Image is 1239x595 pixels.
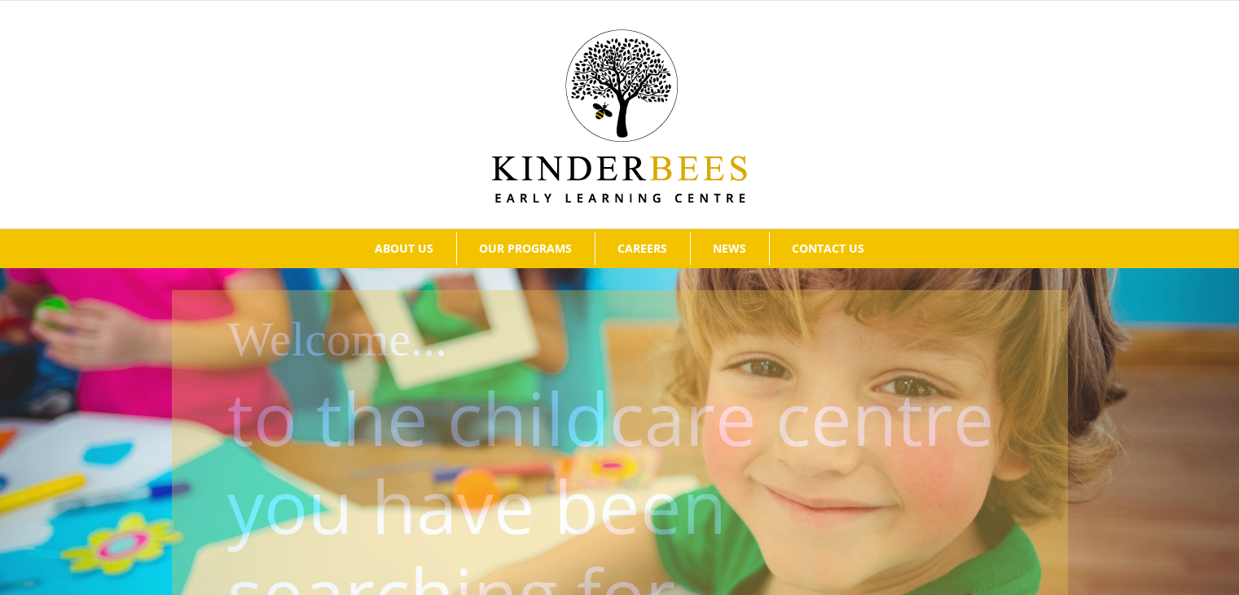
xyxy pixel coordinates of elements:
span: OUR PROGRAMS [479,243,572,254]
a: OUR PROGRAMS [457,232,595,265]
h1: Welcome... [227,305,1056,373]
a: CONTACT US [770,232,887,265]
nav: Main Menu [24,229,1215,268]
a: NEWS [691,232,769,265]
img: Kinder Bees Logo [492,29,747,203]
a: ABOUT US [353,232,456,265]
span: CAREERS [617,243,667,254]
span: NEWS [713,243,746,254]
span: ABOUT US [375,243,433,254]
a: CAREERS [595,232,690,265]
span: CONTACT US [792,243,864,254]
